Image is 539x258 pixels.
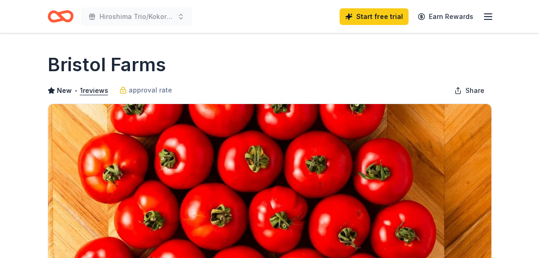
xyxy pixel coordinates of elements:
[447,81,492,100] button: Share
[99,11,173,22] span: Hiroshima Trio/Kokoro Dance
[48,52,166,78] h1: Bristol Farms
[129,85,172,96] span: approval rate
[412,8,479,25] a: Earn Rewards
[74,87,77,94] span: •
[57,85,72,96] span: New
[465,85,484,96] span: Share
[48,6,74,27] a: Home
[119,85,172,96] a: approval rate
[340,8,409,25] a: Start free trial
[81,7,192,26] button: Hiroshima Trio/Kokoro Dance
[80,85,108,96] button: 1reviews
